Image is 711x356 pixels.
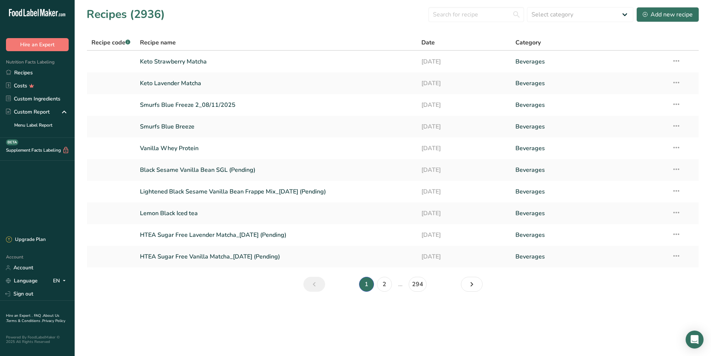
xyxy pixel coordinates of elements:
div: Powered By FoodLabelMaker © 2025 All Rights Reserved [6,335,69,344]
a: Beverages [515,140,663,156]
a: Page 2. [377,277,392,292]
a: [DATE] [421,249,506,264]
div: EN [53,276,69,285]
a: [DATE] [421,75,506,91]
a: Beverages [515,227,663,243]
a: Beverages [515,119,663,134]
a: Next page [461,277,483,292]
a: Previous page [303,277,325,292]
a: Terms & Conditions . [6,318,42,324]
a: Page 294. [409,277,427,292]
span: Recipe name [140,38,176,47]
a: Beverages [515,184,663,199]
a: Beverages [515,54,663,69]
a: Lightened Black Sesame Vanilla Bean Frappe Mix_[DATE] (Pending) [140,184,413,199]
a: Smurfs Blue Breeze [140,119,413,134]
a: [DATE] [421,97,506,113]
a: Vanilla Whey Protein [140,140,413,156]
div: Open Intercom Messenger [686,331,704,349]
div: Custom Report [6,108,50,116]
a: Hire an Expert . [6,313,32,318]
a: [DATE] [421,119,506,134]
span: Category [515,38,541,47]
a: HTEA Sugar Free Vanilla Matcha_[DATE] (Pending) [140,249,413,264]
a: [DATE] [421,205,506,221]
a: Beverages [515,162,663,178]
button: Hire an Expert [6,38,69,51]
a: FAQ . [34,313,43,318]
a: Privacy Policy [42,318,65,324]
a: Keto Strawberry Matcha [140,54,413,69]
div: Upgrade Plan [6,236,46,244]
div: Add new recipe [643,10,693,19]
a: Keto Lavender Matcha [140,75,413,91]
a: Beverages [515,249,663,264]
a: Beverages [515,97,663,113]
a: [DATE] [421,227,506,243]
a: [DATE] [421,162,506,178]
a: Black Sesame Vanilla Bean SGL (Pending) [140,162,413,178]
span: Recipe code [91,38,130,47]
a: About Us . [6,313,59,324]
a: [DATE] [421,54,506,69]
a: Lemon Black Iced tea [140,205,413,221]
a: [DATE] [421,140,506,156]
a: Beverages [515,75,663,91]
div: BETA [6,139,18,145]
button: Add new recipe [636,7,699,22]
span: Date [421,38,435,47]
a: Language [6,274,38,287]
a: [DATE] [421,184,506,199]
a: Smurfs Blue Freeze 2_08/11/2025 [140,97,413,113]
input: Search for recipe [428,7,524,22]
a: Beverages [515,205,663,221]
a: HTEA Sugar Free Lavender Matcha_[DATE] (Pending) [140,227,413,243]
h1: Recipes (2936) [87,6,165,23]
